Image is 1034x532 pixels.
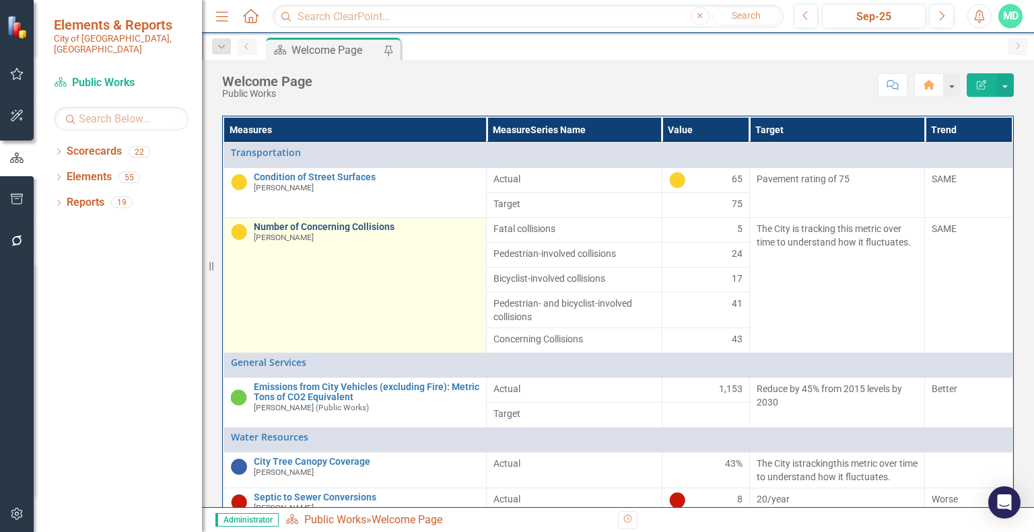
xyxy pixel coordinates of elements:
button: Sep-25 [822,4,926,28]
td: Double-Click to Edit [749,452,924,488]
span: 24 [732,247,743,260]
span: 8 [737,492,743,508]
a: Water Resources [231,432,1006,442]
span: Elements & Reports [54,17,188,33]
span: Bicyclist-involved collisions [493,272,654,285]
span: SAME [932,223,957,234]
td: Double-Click to Edit [925,167,1012,217]
img: Caution [231,174,247,190]
td: Double-Click to Edit [662,267,749,292]
div: Welcome Page [372,513,442,526]
a: Reports [67,195,104,211]
div: » [285,512,608,528]
a: Public Works [304,513,366,526]
small: [PERSON_NAME] [254,504,314,512]
td: Double-Click to Edit [487,167,662,192]
img: Off Track [231,494,247,510]
span: Target [493,197,654,211]
div: 22 [129,146,150,157]
td: Double-Click to Edit Right Click for Context Menu [223,217,487,352]
td: Double-Click to Edit [925,217,1012,352]
img: Off Track [669,492,685,508]
td: Double-Click to Edit Right Click for Context Menu [223,167,487,217]
input: Search ClearPoint... [273,5,783,28]
span: 5 [737,222,743,235]
span: Pedestrian- and bicyclist-involved collisions [493,297,654,324]
img: Caution [231,224,247,240]
small: [PERSON_NAME] [254,184,314,192]
span: Fatal collisions [493,222,654,235]
td: Double-Click to Edit Right Click for Context Menu [223,452,487,488]
span: Target [493,407,654,420]
td: Double-Click to Edit [749,217,924,352]
td: Double-Click to Edit [662,242,749,267]
small: [PERSON_NAME] [254,468,314,477]
td: Double-Click to Edit [662,328,749,352]
a: Scorecards [67,144,122,159]
span: Administrator [215,513,279,527]
span: Search [732,10,761,21]
span: 43% [725,457,743,470]
span: Actual [493,457,654,470]
span: Actual [493,382,654,395]
td: Double-Click to Edit Right Click for Context Menu [223,352,1012,377]
td: Double-Click to Edit [749,167,924,217]
td: Double-Click to Edit Right Click for Context Menu [223,143,1012,168]
span: Pedestrian-involved collisions [493,247,654,260]
td: Double-Click to Edit [487,402,662,427]
td: Double-Click to Edit [487,217,662,242]
a: Condition of Street Surfaces [254,172,480,182]
img: ClearPoint Strategy [7,15,30,39]
span: 1,153 [719,382,743,395]
span: Actual [493,492,654,506]
td: Double-Click to Edit [662,452,749,488]
span: Concerning Collisions [493,332,654,346]
span: tracking [799,458,833,469]
td: Double-Click to Edit [925,377,1012,427]
div: Sep-25 [827,9,921,25]
p: The City is this metric over time to understand how it fluctuates. [757,457,918,484]
td: Double-Click to Edit [487,328,662,352]
img: On Track [231,389,247,406]
span: 20/year [757,494,790,504]
span: 75 [732,197,743,211]
td: Double-Click to Edit [662,377,749,402]
span: Worse [932,494,958,504]
div: Public Works [222,89,312,99]
a: Elements [67,169,112,185]
a: Emissions from City Vehicles (excluding Fire): Metric Tons of CO2 Equivalent [254,382,480,403]
div: Welcome Page [291,42,380,59]
div: 55 [118,172,140,183]
p: Pavement rating of 75 [757,172,918,186]
a: General Services [231,357,1006,367]
td: Double-Click to Edit [662,217,749,242]
span: 43 [732,332,743,346]
span: 41 [732,297,743,310]
td: Double-Click to Edit [662,167,749,192]
img: Tracking [231,459,247,475]
small: [PERSON_NAME] (Public Works) [254,404,369,412]
td: Double-Click to Edit [662,402,749,427]
small: City of [GEOGRAPHIC_DATA], [GEOGRAPHIC_DATA] [54,33,188,55]
input: Search Below... [54,107,188,130]
img: Caution [669,172,685,188]
td: Double-Click to Edit [925,452,1012,488]
div: 19 [111,197,133,208]
span: 17 [732,272,743,285]
td: Double-Click to Edit [662,488,749,512]
a: City Tree Canopy Coverage [254,457,480,467]
span: Actual [493,172,654,186]
a: Septic to Sewer Conversions [254,492,480,502]
a: Public Works [54,75,188,91]
a: Number of Concerning Collisions [254,222,480,232]
button: Search [713,7,780,26]
td: Double-Click to Edit Right Click for Context Menu [223,377,487,427]
button: MD [998,4,1023,28]
div: Open Intercom Messenger [988,486,1021,519]
td: Double-Click to Edit [749,377,924,427]
small: [PERSON_NAME] [254,233,314,242]
td: Double-Click to Edit [487,242,662,267]
td: Double-Click to Edit Right Click for Context Menu [223,427,1012,452]
span: Better [932,383,957,394]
